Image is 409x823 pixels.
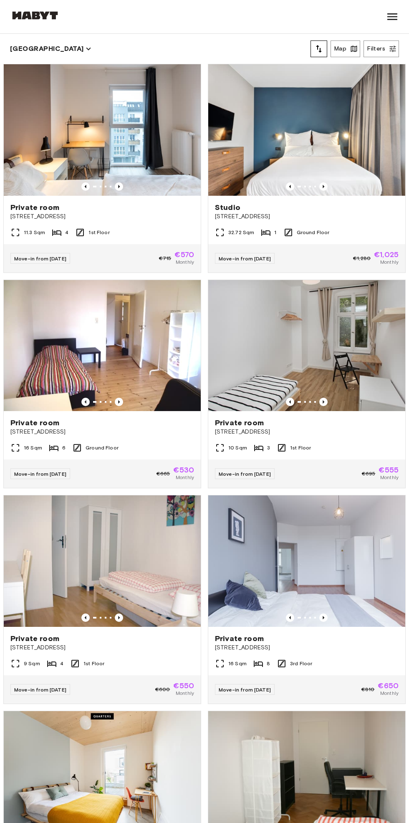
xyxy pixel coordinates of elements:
[215,634,264,644] span: Private room
[115,398,123,406] button: Previous image
[319,182,328,191] button: Previous image
[374,251,399,258] span: €1,025
[286,398,294,406] button: Previous image
[208,64,405,196] img: Marketing picture of unit DE-01-481-006-01
[380,258,399,266] span: Monthly
[380,474,399,481] span: Monthly
[24,229,45,236] span: 11.3 Sqm
[88,229,109,236] span: 1st Floor
[4,280,201,411] img: Marketing picture of unit DE-01-029-04M
[159,255,172,262] span: €715
[215,418,264,428] span: Private room
[81,182,90,191] button: Previous image
[81,398,90,406] button: Previous image
[208,495,406,704] a: Marketing picture of unit DE-01-047-01HPrevious imagePrevious imagePrivate room[STREET_ADDRESS]16...
[155,686,170,693] span: €600
[3,495,201,704] a: Marketing picture of unit DE-01-093-04MPrevious imagePrevious imagePrivate room[STREET_ADDRESS]9 ...
[176,474,194,481] span: Monthly
[228,660,247,667] span: 16 Sqm
[215,212,399,221] span: [STREET_ADDRESS]
[286,182,294,191] button: Previous image
[297,229,330,236] span: Ground Floor
[10,428,194,436] span: [STREET_ADDRESS]
[14,255,66,262] span: Move-in from [DATE]
[208,280,405,411] img: Marketing picture of unit DE-01-233-02M
[10,418,59,428] span: Private room
[353,255,371,262] span: €1,280
[174,251,194,258] span: €570
[267,660,270,667] span: 8
[228,444,247,452] span: 10 Sqm
[319,398,328,406] button: Previous image
[4,64,201,196] img: Marketing picture of unit DE-01-12-003-01Q
[62,444,66,452] span: 6
[173,466,194,474] span: €530
[115,182,123,191] button: Previous image
[378,682,399,689] span: €650
[286,613,294,622] button: Previous image
[81,613,90,622] button: Previous image
[10,212,194,221] span: [STREET_ADDRESS]
[311,40,327,57] button: tune
[361,686,375,693] span: €810
[331,40,360,57] button: Map
[215,202,240,212] span: Studio
[83,660,104,667] span: 1st Floor
[10,644,194,652] span: [STREET_ADDRESS]
[65,229,68,236] span: 4
[208,64,406,273] a: Marketing picture of unit DE-01-481-006-01Previous imagePrevious imageStudio[STREET_ADDRESS]32.72...
[24,660,40,667] span: 9 Sqm
[274,229,276,236] span: 1
[290,660,312,667] span: 3rd Floor
[267,444,270,452] span: 3
[3,280,201,489] a: Marketing picture of unit DE-01-029-04MPrevious imagePrevious imagePrivate room[STREET_ADDRESS]16...
[10,634,59,644] span: Private room
[364,40,399,57] button: Filters
[379,466,399,474] span: €555
[86,444,119,452] span: Ground Floor
[215,428,399,436] span: [STREET_ADDRESS]
[219,255,271,262] span: Move-in from [DATE]
[362,470,376,477] span: €695
[14,687,66,693] span: Move-in from [DATE]
[24,444,42,452] span: 16 Sqm
[10,11,60,20] img: Habyt
[157,470,170,477] span: €665
[14,471,66,477] span: Move-in from [DATE]
[4,495,201,627] img: Marketing picture of unit DE-01-093-04M
[60,660,63,667] span: 4
[176,258,194,266] span: Monthly
[10,43,91,55] button: [GEOGRAPHIC_DATA]
[208,280,406,489] a: Marketing picture of unit DE-01-233-02MPrevious imagePrevious imagePrivate room[STREET_ADDRESS]10...
[173,682,194,689] span: €550
[215,644,399,652] span: [STREET_ADDRESS]
[176,689,194,697] span: Monthly
[10,202,59,212] span: Private room
[208,495,405,627] img: Marketing picture of unit DE-01-047-01H
[219,471,271,477] span: Move-in from [DATE]
[219,687,271,693] span: Move-in from [DATE]
[3,64,201,273] a: Marketing picture of unit DE-01-12-003-01QPrevious imagePrevious imagePrivate room[STREET_ADDRESS...
[115,613,123,622] button: Previous image
[228,229,254,236] span: 32.72 Sqm
[380,689,399,697] span: Monthly
[290,444,311,452] span: 1st Floor
[319,613,328,622] button: Previous image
